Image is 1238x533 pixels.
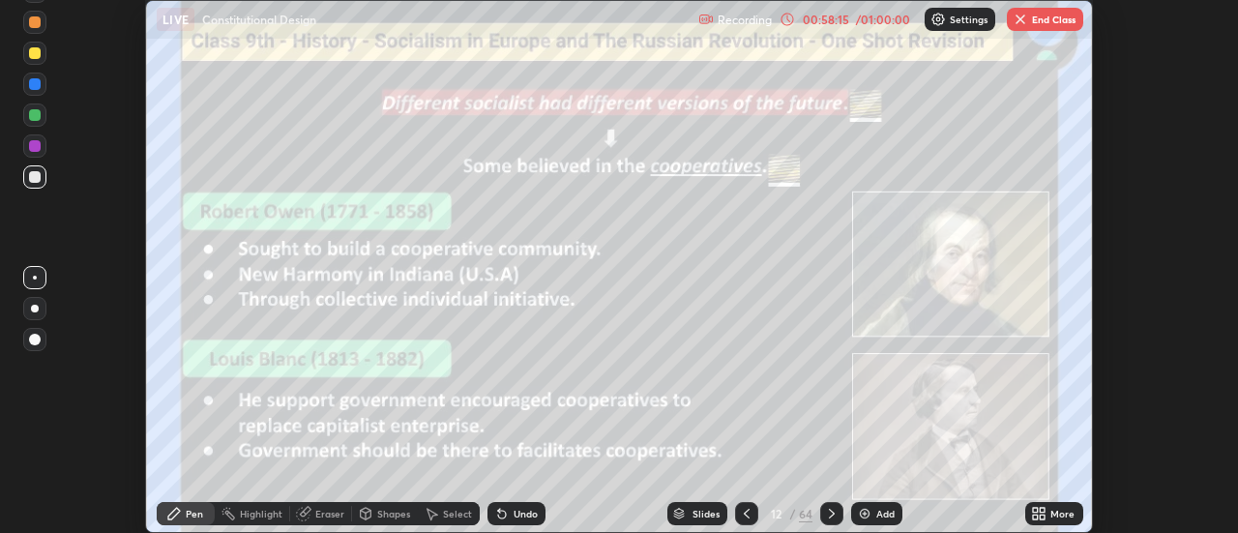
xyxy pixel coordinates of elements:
[930,12,946,27] img: class-settings-icons
[514,509,538,518] div: Undo
[766,508,785,519] div: 12
[876,509,895,518] div: Add
[853,14,913,25] div: / 01:00:00
[202,12,316,27] p: Constitutional Design
[698,12,714,27] img: recording.375f2c34.svg
[1050,509,1075,518] div: More
[718,13,772,27] p: Recording
[693,509,720,518] div: Slides
[377,509,410,518] div: Shapes
[950,15,987,24] p: Settings
[186,509,203,518] div: Pen
[799,14,853,25] div: 00:58:15
[1007,8,1083,31] button: End Class
[162,12,189,27] p: LIVE
[789,508,795,519] div: /
[315,509,344,518] div: Eraser
[443,509,472,518] div: Select
[799,505,812,522] div: 64
[857,506,872,521] img: add-slide-button
[240,509,282,518] div: Highlight
[1013,12,1028,27] img: end-class-cross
